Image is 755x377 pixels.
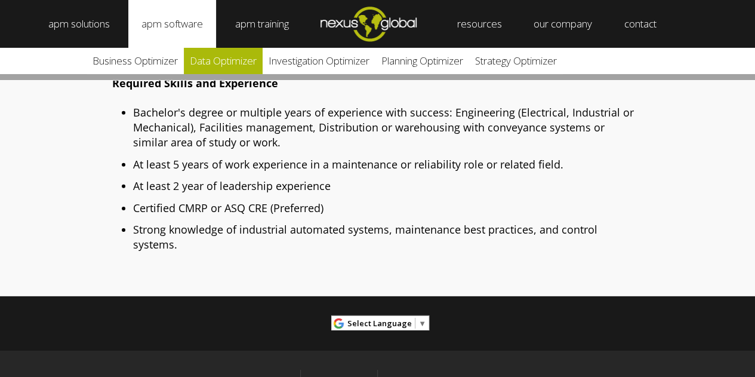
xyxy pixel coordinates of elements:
[263,48,375,74] a: Investigation Optimizer
[347,318,412,329] span: Select Language
[133,179,637,194] li: At least 2 year of leadership experience
[133,105,637,151] li: Bachelor's degree or multiple years of experience with success: Engineering (Electrical, Industri...
[112,76,278,90] strong: Required Skills and Experience
[347,314,426,333] a: Select Language​
[418,318,426,329] span: ▼
[469,48,563,74] a: Strategy Optimizer
[87,48,184,74] a: Business Optimizer
[133,222,637,252] li: Strong knowledge of industrial automated systems, maintenance best practices, and control systems.
[375,48,469,74] a: Planning Optimizer
[133,157,637,172] li: At least 5 years of work experience in a maintenance or reliability role or related field.
[184,48,263,74] a: Data Optimizer
[133,201,637,216] li: Certified CMRP or ASQ CRE (Preferred)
